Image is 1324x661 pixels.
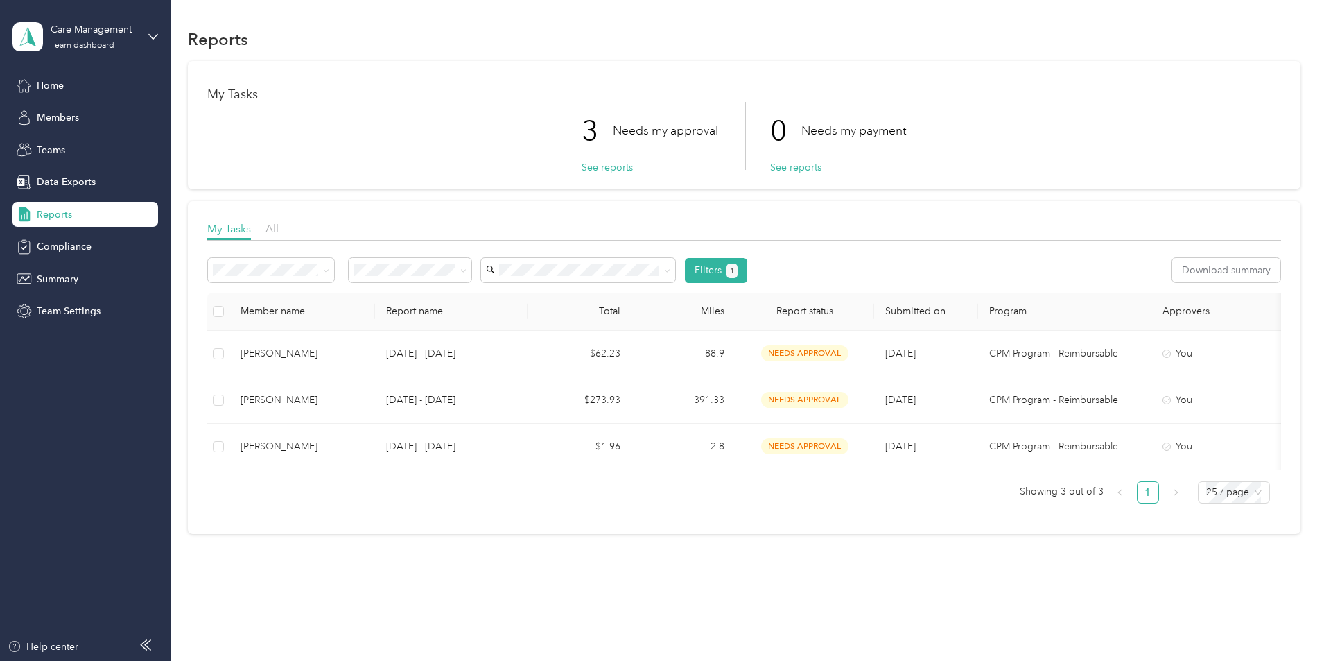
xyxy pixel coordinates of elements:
th: Program [978,293,1151,331]
span: Reports [37,207,72,222]
th: Report name [375,293,528,331]
span: Teams [37,143,65,157]
td: $273.93 [528,377,631,424]
p: CPM Program - Reimbursable [989,393,1140,408]
div: Care Management [51,22,137,37]
div: You [1162,439,1279,454]
button: See reports [770,160,821,175]
span: left [1116,488,1124,497]
a: 1 [1138,482,1158,503]
button: right [1165,481,1187,504]
td: $62.23 [528,331,631,377]
button: Filters1 [685,258,748,283]
button: Download summary [1172,258,1280,282]
span: Summary [37,272,78,286]
p: CPM Program - Reimbursable [989,346,1140,361]
p: Needs my approval [613,122,718,139]
td: CPM Program - Reimbursable [978,424,1151,470]
th: Member name [229,293,375,331]
td: CPM Program - Reimbursable [978,377,1151,424]
div: [PERSON_NAME] [241,393,364,408]
p: [DATE] - [DATE] [386,439,516,454]
div: Team dashboard [51,42,114,50]
p: Needs my payment [801,122,906,139]
span: [DATE] [885,394,916,406]
span: Team Settings [37,304,101,318]
div: Page Size [1198,481,1270,504]
button: See reports [582,160,633,175]
li: Previous Page [1109,481,1131,504]
div: Miles [643,305,724,317]
h1: My Tasks [207,87,1281,102]
span: needs approval [761,345,848,361]
td: 2.8 [631,424,735,470]
th: Submitted on [874,293,978,331]
p: CPM Program - Reimbursable [989,439,1140,454]
div: You [1162,346,1279,361]
p: 3 [582,102,613,160]
td: 391.33 [631,377,735,424]
p: 0 [770,102,801,160]
p: [DATE] - [DATE] [386,393,516,408]
span: My Tasks [207,222,251,235]
div: Total [539,305,620,317]
span: [DATE] [885,347,916,359]
span: 1 [730,265,734,277]
td: 88.9 [631,331,735,377]
li: 1 [1137,481,1159,504]
span: Compliance [37,239,92,254]
span: Home [37,78,64,93]
span: needs approval [761,438,848,454]
span: Report status [747,305,863,317]
span: needs approval [761,392,848,408]
span: Showing 3 out of 3 [1020,481,1104,502]
div: [PERSON_NAME] [241,346,364,361]
iframe: Everlance-gr Chat Button Frame [1246,583,1324,661]
p: [DATE] - [DATE] [386,346,516,361]
button: 1 [726,264,738,278]
button: left [1109,481,1131,504]
div: [PERSON_NAME] [241,439,364,454]
span: All [265,222,279,235]
h1: Reports [188,32,248,46]
th: Approvers [1151,293,1290,331]
span: 25 / page [1206,482,1262,503]
span: Data Exports [37,175,96,189]
button: Help center [8,639,78,654]
div: Member name [241,305,364,317]
li: Next Page [1165,481,1187,504]
div: You [1162,393,1279,408]
td: $1.96 [528,424,631,470]
span: [DATE] [885,440,916,452]
span: right [1171,488,1180,497]
td: CPM Program - Reimbursable [978,331,1151,377]
span: Members [37,110,79,125]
